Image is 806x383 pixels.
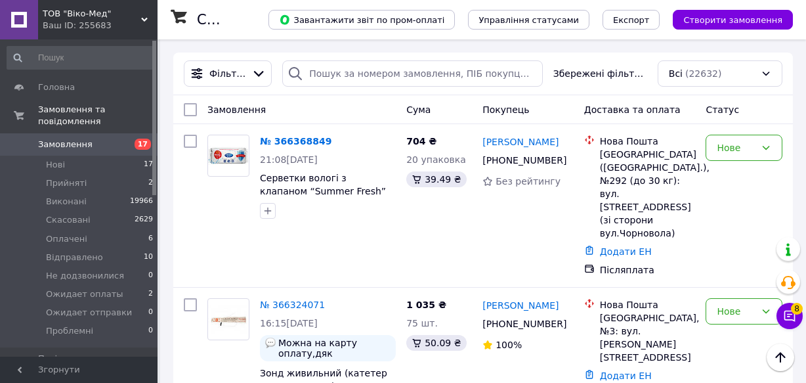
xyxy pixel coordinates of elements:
span: Ожидает отправки [46,307,132,319]
span: Проблемні [46,325,93,337]
span: Головна [38,81,75,93]
span: Всі [669,67,683,80]
button: Наверх [767,344,794,371]
span: Замовлення [38,139,93,150]
span: 2 [148,177,153,189]
div: Нове [717,304,755,319]
span: Прийняті [46,177,87,189]
span: 0 [148,307,153,319]
a: Фото товару [207,298,249,340]
div: [PHONE_NUMBER] [480,151,564,169]
span: Завантажити звіт по пром-оплаті [279,14,444,26]
a: № 366368849 [260,136,331,146]
div: [GEOGRAPHIC_DATA] ([GEOGRAPHIC_DATA].), №292 (до 30 кг): вул. [STREET_ADDRESS] (зі сторони вул.Чо... [600,148,696,240]
span: Можна на карту оплату,дяк [278,338,391,359]
div: Післяплата [600,263,696,277]
span: 20 упаковка [406,154,466,165]
button: Завантажити звіт по пром-оплаті [268,10,455,30]
span: Покупець [482,104,529,115]
a: [PERSON_NAME] [482,299,559,312]
a: Створити замовлення [660,14,793,24]
div: [GEOGRAPHIC_DATA], №3: вул. [PERSON_NAME][STREET_ADDRESS] [600,311,696,364]
span: 17 [135,139,151,150]
span: Збережені фільтри: [553,67,647,80]
span: Cума [406,104,431,115]
span: 10 [144,252,153,263]
span: Управління статусами [478,15,579,25]
button: Експорт [603,10,660,30]
a: Фото товару [207,135,249,177]
span: 16:15[DATE] [260,318,318,328]
span: Фільтри [209,67,246,80]
div: [PHONE_NUMBER] [480,315,564,333]
span: (22632) [685,68,721,79]
div: Нова Пошта [600,135,696,148]
span: Створити замовлення [683,15,782,25]
a: Серветки вологі з клапаном “Summer Fresh” антибектеріальні – 120 шт [260,173,389,210]
span: 6 [148,233,153,245]
span: 0 [148,270,153,282]
span: 19966 [130,196,153,208]
div: Нова Пошта [600,298,696,311]
span: 100% [496,340,522,350]
span: Без рейтингу [496,176,561,187]
span: Замовлення [207,104,266,115]
span: ТОВ "Віко-Мед" [43,8,141,20]
span: 2629 [135,214,153,226]
input: Пошук [7,46,154,70]
span: 1 035 ₴ [406,300,446,310]
span: Статус [706,104,739,115]
button: Управління статусами [468,10,589,30]
img: :speech_balloon: [265,338,276,348]
span: Доставка та оплата [584,104,681,115]
img: Фото товару [208,305,249,334]
span: 75 шт. [406,318,438,328]
input: Пошук за номером замовлення, ПІБ покупця, номером телефону, Email, номером накладної [282,60,542,87]
span: 0 [148,325,153,337]
button: Чат з покупцем8 [776,303,803,329]
img: Фото товару [208,143,249,169]
div: 39.49 ₴ [406,171,466,187]
span: 21:08[DATE] [260,154,318,165]
a: № 366324071 [260,300,325,310]
span: Оплачені [46,233,87,245]
a: [PERSON_NAME] [482,135,559,148]
span: Відправлено [46,252,103,263]
div: Нове [717,141,755,155]
span: Повідомлення [38,353,102,365]
span: 2 [148,288,153,300]
a: Додати ЕН [600,371,652,381]
div: 50.09 ₴ [406,335,466,351]
span: Нові [46,159,65,171]
span: Не додзвонилися [46,270,124,282]
span: Скасовані [46,214,91,226]
span: 704 ₴ [406,136,436,146]
a: Додати ЕН [600,246,652,257]
div: Ваш ID: 255683 [43,20,158,32]
span: Експорт [613,15,650,25]
span: 8 [791,303,803,315]
button: Створити замовлення [673,10,793,30]
span: Замовлення та повідомлення [38,104,158,127]
span: Виконані [46,196,87,208]
span: 17 [144,159,153,171]
span: Ожидает оплаты [46,288,123,300]
h1: Список замовлень [197,12,330,28]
